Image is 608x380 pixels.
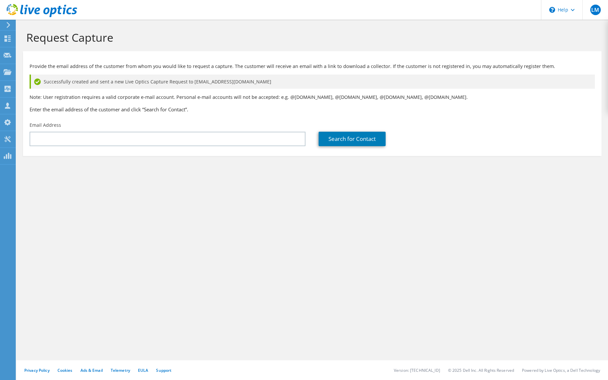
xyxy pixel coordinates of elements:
h3: Enter the email address of the customer and click “Search for Contact”. [30,106,595,113]
a: Cookies [57,368,73,373]
a: Ads & Email [80,368,103,373]
a: Search for Contact [319,132,386,146]
li: © 2025 Dell Inc. All Rights Reserved [448,368,514,373]
li: Version: [TECHNICAL_ID] [394,368,440,373]
p: Provide the email address of the customer from whom you would like to request a capture. The cust... [30,63,595,70]
a: Privacy Policy [24,368,50,373]
p: Note: User registration requires a valid corporate e-mail account. Personal e-mail accounts will ... [30,94,595,101]
a: Telemetry [111,368,130,373]
h1: Request Capture [26,31,595,44]
a: Support [156,368,171,373]
span: LM [590,5,601,15]
svg: \n [549,7,555,13]
a: EULA [138,368,148,373]
label: Email Address [30,122,61,128]
li: Powered by Live Optics, a Dell Technology [522,368,600,373]
span: Successfully created and sent a new Live Optics Capture Request to [EMAIL_ADDRESS][DOMAIN_NAME] [44,78,271,85]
